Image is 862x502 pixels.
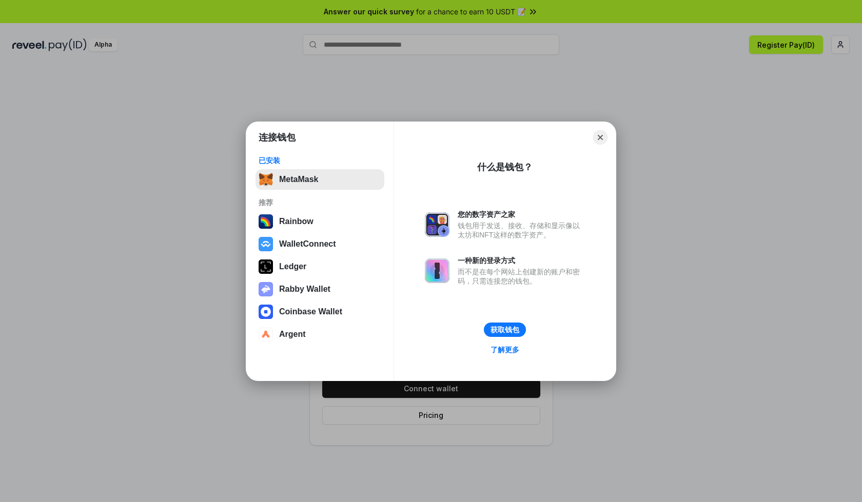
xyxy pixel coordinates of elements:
[477,161,533,173] div: 什么是钱包？
[256,279,384,299] button: Rabby Wallet
[491,325,519,334] div: 获取钱包
[425,212,449,237] img: svg+xml,%3Csvg%20xmlns%3D%22http%3A%2F%2Fwww.w3.org%2F2000%2Fsvg%22%20fill%3D%22none%22%20viewBox...
[259,237,273,251] img: svg+xml,%3Csvg%20width%3D%2228%22%20height%3D%2228%22%20viewBox%3D%220%200%2028%2028%22%20fill%3D...
[259,259,273,274] img: svg+xml,%3Csvg%20xmlns%3D%22http%3A%2F%2Fwww.w3.org%2F2000%2Fsvg%22%20width%3D%2228%22%20height%3...
[259,214,273,229] img: svg+xml,%3Csvg%20width%3D%22120%22%20height%3D%22120%22%20viewBox%3D%220%200%20120%20120%22%20fil...
[256,234,384,254] button: WalletConnect
[259,327,273,342] img: svg+xml,%3Csvg%20width%3D%2228%22%20height%3D%2228%22%20viewBox%3D%220%200%2028%2028%22%20fill%3D...
[259,282,273,296] img: svg+xml,%3Csvg%20xmlns%3D%22http%3A%2F%2Fwww.w3.org%2F2000%2Fsvg%22%20fill%3D%22none%22%20viewBox...
[256,256,384,277] button: Ledger
[259,305,273,319] img: svg+xml,%3Csvg%20width%3D%2228%22%20height%3D%2228%22%20viewBox%3D%220%200%2028%2028%22%20fill%3D...
[279,175,318,184] div: MetaMask
[256,302,384,322] button: Coinbase Wallet
[279,239,336,249] div: WalletConnect
[458,267,585,286] div: 而不是在每个网站上创建新的账户和密码，只需连接您的钱包。
[279,262,306,271] div: Ledger
[259,156,381,165] div: 已安装
[279,307,342,316] div: Coinbase Wallet
[259,172,273,187] img: svg+xml,%3Csvg%20fill%3D%22none%22%20height%3D%2233%22%20viewBox%3D%220%200%2035%2033%22%20width%...
[458,221,585,239] div: 钱包用于发送、接收、存储和显示像以太坊和NFT这样的数字资产。
[256,211,384,232] button: Rainbow
[425,258,449,283] img: svg+xml,%3Csvg%20xmlns%3D%22http%3A%2F%2Fwww.w3.org%2F2000%2Fsvg%22%20fill%3D%22none%22%20viewBox...
[593,130,608,145] button: Close
[279,330,306,339] div: Argent
[458,210,585,219] div: 您的数字资产之家
[256,324,384,345] button: Argent
[256,169,384,190] button: MetaMask
[484,343,525,356] a: 了解更多
[458,256,585,265] div: 一种新的登录方式
[259,131,296,144] h1: 连接钱包
[259,198,381,207] div: 推荐
[279,217,314,226] div: Rainbow
[491,345,519,354] div: 了解更多
[279,285,330,294] div: Rabby Wallet
[484,323,526,337] button: 获取钱包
